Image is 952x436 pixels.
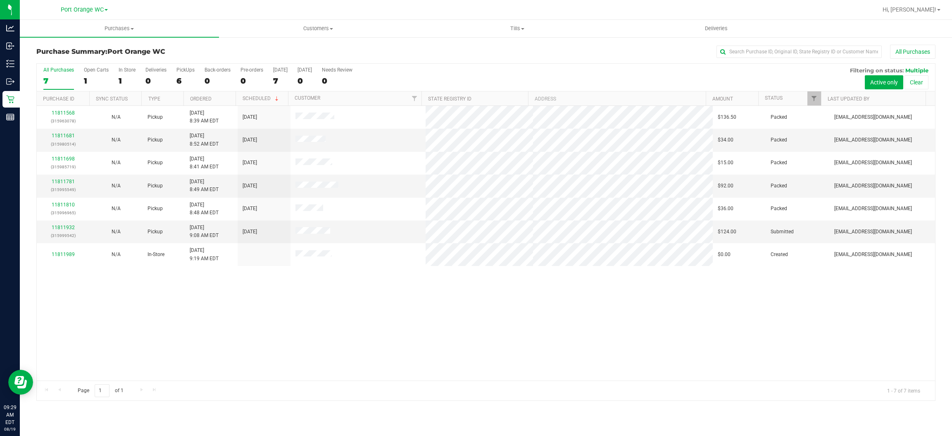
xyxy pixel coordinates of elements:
span: $36.00 [718,205,733,213]
span: [DATE] [243,136,257,144]
a: 11811698 [52,156,75,162]
button: N/A [112,113,121,121]
span: [DATE] [243,182,257,190]
div: 0 [322,76,352,86]
a: Last Updated By [828,96,869,102]
span: Purchases [20,25,219,32]
a: Customers [219,20,418,37]
a: Deliveries [617,20,816,37]
h3: Purchase Summary: [36,48,336,55]
div: 0 [297,76,312,86]
span: $0.00 [718,251,731,259]
span: [EMAIL_ADDRESS][DOMAIN_NAME] [834,228,912,236]
div: PickUps [176,67,195,73]
span: [EMAIL_ADDRESS][DOMAIN_NAME] [834,205,912,213]
span: [DATE] 9:08 AM EDT [190,224,219,240]
p: 09:29 AM EDT [4,404,16,426]
div: Deliveries [145,67,167,73]
button: N/A [112,251,121,259]
p: (315995549) [42,186,85,194]
span: Not Applicable [112,229,121,235]
a: Amount [712,96,733,102]
a: 11811989 [52,252,75,257]
div: In Store [119,67,136,73]
p: (315980514) [42,140,85,148]
a: Tills [418,20,617,37]
p: (315985719) [42,163,85,171]
span: Pickup [148,113,163,121]
div: All Purchases [43,67,74,73]
a: 11811681 [52,133,75,139]
span: Port Orange WC [61,6,104,13]
a: Scheduled [243,96,280,101]
span: [DATE] [243,159,257,167]
span: Packed [771,136,787,144]
div: [DATE] [297,67,312,73]
span: Not Applicable [112,183,121,189]
a: 11811781 [52,179,75,184]
span: Not Applicable [112,252,121,257]
span: [DATE] 8:48 AM EDT [190,201,219,217]
button: N/A [112,159,121,167]
span: Pickup [148,136,163,144]
div: 6 [176,76,195,86]
span: Packed [771,113,787,121]
span: $124.00 [718,228,736,236]
inline-svg: Inbound [6,42,14,50]
button: N/A [112,182,121,190]
span: [EMAIL_ADDRESS][DOMAIN_NAME] [834,113,912,121]
div: 1 [84,76,109,86]
p: 08/19 [4,426,16,432]
span: [DATE] 8:52 AM EDT [190,132,219,148]
a: 11811932 [52,225,75,230]
span: In-Store [148,251,164,259]
a: Purchase ID [43,96,74,102]
button: All Purchases [890,45,935,59]
div: Back-orders [205,67,231,73]
span: Pickup [148,228,163,236]
span: Multiple [905,67,928,74]
p: (315999542) [42,232,85,240]
a: Purchases [20,20,219,37]
span: [EMAIL_ADDRESS][DOMAIN_NAME] [834,251,912,259]
span: Packed [771,159,787,167]
span: Page of 1 [71,384,130,397]
button: Clear [904,75,928,89]
span: Customers [219,25,418,32]
span: Not Applicable [112,206,121,211]
span: Pickup [148,205,163,213]
span: Packed [771,205,787,213]
span: Deliveries [694,25,739,32]
span: $15.00 [718,159,733,167]
span: [DATE] [243,205,257,213]
span: Pickup [148,159,163,167]
div: Pre-orders [240,67,263,73]
input: 1 [95,384,109,397]
a: 11811810 [52,202,75,208]
span: [DATE] 9:19 AM EDT [190,247,219,262]
span: [EMAIL_ADDRESS][DOMAIN_NAME] [834,136,912,144]
div: [DATE] [273,67,288,73]
span: Submitted [771,228,794,236]
span: [EMAIL_ADDRESS][DOMAIN_NAME] [834,159,912,167]
div: 0 [205,76,231,86]
span: Created [771,251,788,259]
span: Not Applicable [112,114,121,120]
button: N/A [112,228,121,236]
span: $92.00 [718,182,733,190]
span: Tills [418,25,616,32]
button: Active only [865,75,903,89]
div: 7 [273,76,288,86]
inline-svg: Reports [6,113,14,121]
span: Not Applicable [112,137,121,143]
span: Packed [771,182,787,190]
span: 1 - 7 of 7 items [881,384,927,397]
inline-svg: Outbound [6,77,14,86]
div: 1 [119,76,136,86]
span: Not Applicable [112,160,121,165]
span: $34.00 [718,136,733,144]
div: Needs Review [322,67,352,73]
inline-svg: Retail [6,95,14,103]
div: 7 [43,76,74,86]
span: Filtering on status: [850,67,904,74]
